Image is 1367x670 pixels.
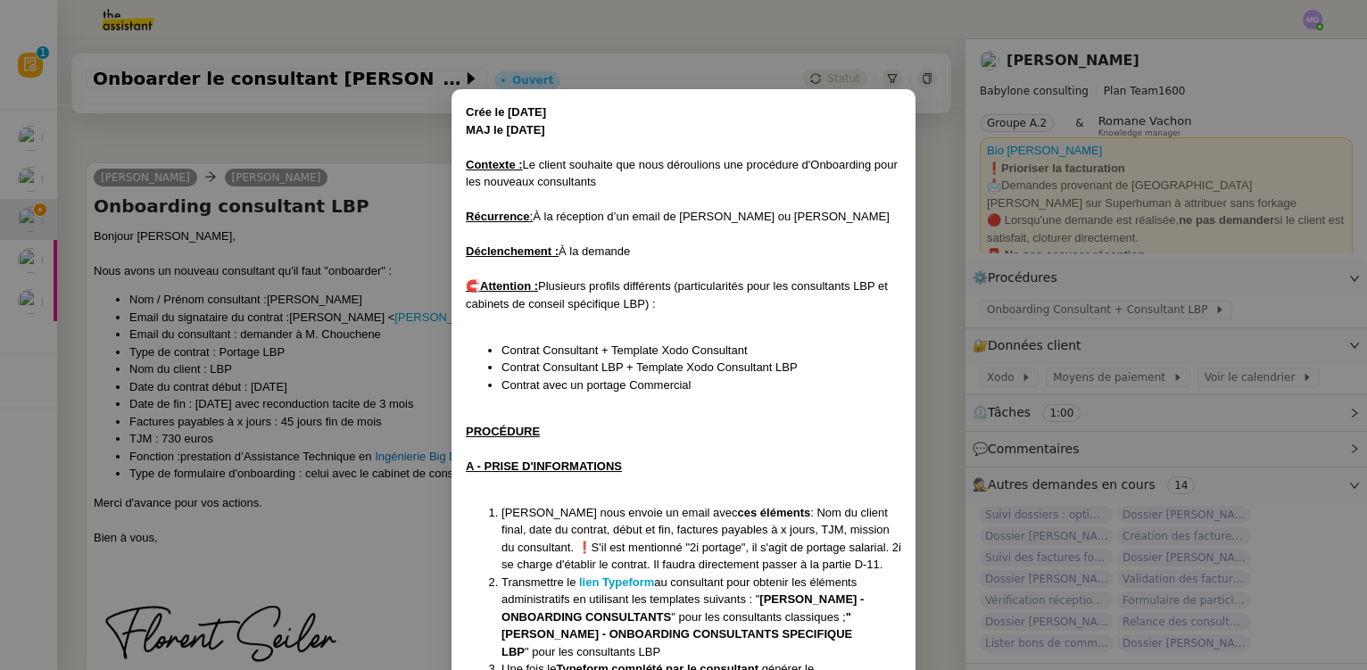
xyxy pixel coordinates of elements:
[466,243,901,261] div: À la demande
[466,105,546,119] strong: Crée le [DATE]
[501,610,852,658] strong: "[PERSON_NAME] - ONBOARDING CONSULTANTS SPECIFIQUE LBP
[466,425,540,438] u: PROCÉDURE
[466,158,523,171] u: Contexte :
[501,342,901,360] li: Contrat Consultant + Template Xodo Consultant
[466,208,901,226] div: À la réception d’un email de [PERSON_NAME] ou [PERSON_NAME]
[501,574,901,661] li: Transmettre le au consultant pour obtenir les éléments administratifs en utilisant les templates ...
[501,592,864,624] strong: [PERSON_NAME] - ONBOARDING CONSULTANTS
[466,123,545,136] strong: MAJ le [DATE]
[466,156,901,191] div: Le client souhaite que nous déroulions une procédure d'Onboarding pour les nouveaux consultants
[466,459,622,473] u: A - PRISE D'INFORMATIONS
[579,575,654,589] a: lien Typeform
[530,210,534,223] u: :
[501,376,901,394] li: Contrat avec un portage Commercial
[466,279,538,293] u: 🧲Attention :
[501,359,901,376] li: Contrat Consultant LBP + Template Xodo Consultant LBP
[466,210,530,223] u: Récurrence
[737,506,810,519] strong: ces éléments
[466,244,559,258] u: Déclenchement :
[466,277,901,312] div: Plusieurs profils différents (particularités pour les consultants LBP et cabinets de conseil spéc...
[501,504,901,574] li: [PERSON_NAME] nous envoie un email avec : Nom du client final, date du contrat, début et fin, fac...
